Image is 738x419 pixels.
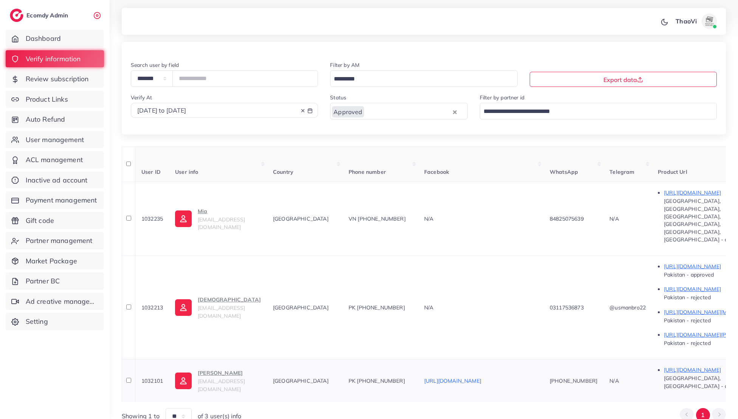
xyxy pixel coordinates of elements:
[26,94,68,104] span: Product Links
[6,212,104,229] a: Gift code
[10,9,23,22] img: logo
[349,215,406,222] span: VN [PHONE_NUMBER]
[131,61,179,69] label: Search user by field
[453,107,457,116] button: Clear Selected
[330,61,360,69] label: Filter by AM
[609,377,619,384] span: N/A
[26,195,97,205] span: Payment management
[550,304,584,311] span: 03117536873
[332,106,364,118] span: Approved
[658,169,687,175] span: Product Url
[609,304,646,311] span: @usmanbro22
[609,215,619,222] span: N/A
[671,14,720,29] a: ThaoViavatar
[175,299,192,316] img: ic-user-info.36bf1079.svg
[330,103,468,119] div: Search for option
[530,72,717,87] button: Export data
[365,106,451,118] input: Search for option
[141,215,163,222] span: 1032235
[141,377,163,384] span: 1032101
[26,175,88,185] span: Inactive ad account
[10,9,70,22] a: logoEcomdy Admin
[26,114,65,124] span: Auto Refund
[6,232,104,249] a: Partner management
[175,210,192,227] img: ic-user-info.36bf1079.svg
[331,73,507,85] input: Search for option
[175,169,198,175] span: User info
[273,215,329,222] span: [GEOGRAPHIC_DATA]
[480,103,717,119] div: Search for option
[664,294,711,301] span: Pakistan - rejected
[603,76,643,83] span: Export data
[198,295,261,304] p: [DEMOGRAPHIC_DATA]
[273,377,329,384] span: [GEOGRAPHIC_DATA]
[137,107,186,114] span: [DATE] to [DATE]
[6,272,104,290] a: Partner BC
[273,169,293,175] span: Country
[26,317,48,326] span: Setting
[330,94,346,101] label: Status
[550,215,584,222] span: 84825075639
[198,305,245,319] span: [EMAIL_ADDRESS][DOMAIN_NAME]
[349,377,405,384] span: PK [PHONE_NUMBER]
[6,172,104,189] a: Inactive ad account
[330,70,517,87] div: Search for option
[481,106,707,118] input: Search for option
[6,111,104,128] a: Auto Refund
[26,216,54,226] span: Gift code
[26,12,70,19] h2: Ecomdy Admin
[175,373,192,389] img: ic-user-info.36bf1079.svg
[273,304,329,311] span: [GEOGRAPHIC_DATA]
[6,252,104,270] a: Market Package
[141,169,161,175] span: User ID
[26,236,93,246] span: Partner management
[6,131,104,148] a: User management
[6,151,104,169] a: ACL management
[664,271,714,278] span: Pakistan - approved
[6,50,104,68] a: Verify information
[26,155,83,165] span: ACL management
[175,295,261,320] a: [DEMOGRAPHIC_DATA][EMAIL_ADDRESS][DOMAIN_NAME]
[26,34,61,43] span: Dashboard
[6,293,104,310] a: Ad creative management
[550,169,578,175] span: WhatsApp
[26,135,84,145] span: User management
[6,313,104,330] a: Setting
[6,70,104,88] a: Review subscription
[198,216,245,230] span: [EMAIL_ADDRESS][DOMAIN_NAME]
[550,377,597,384] span: [PHONE_NUMBER]
[349,169,386,175] span: Phone number
[6,91,104,108] a: Product Links
[424,304,433,311] span: N/A
[26,54,81,64] span: Verify information
[26,276,60,286] span: Partner BC
[424,377,481,384] a: [URL][DOMAIN_NAME]
[6,30,104,47] a: Dashboard
[26,74,89,84] span: Review subscription
[198,378,245,392] span: [EMAIL_ADDRESS][DOMAIN_NAME]
[480,94,524,101] label: Filter by partner id
[198,368,261,377] p: [PERSON_NAME]
[424,169,449,175] span: Facebook
[175,207,261,231] a: Mia[EMAIL_ADDRESS][DOMAIN_NAME]
[6,192,104,209] a: Payment management
[702,14,717,29] img: avatar
[664,317,711,324] span: Pakistan - rejected
[664,340,711,346] span: Pakistan - rejected
[676,17,697,26] p: ThaoVi
[175,368,261,393] a: [PERSON_NAME][EMAIL_ADDRESS][DOMAIN_NAME]
[141,304,163,311] span: 1032213
[349,304,405,311] span: PK [PHONE_NUMBER]
[424,215,433,222] span: N/A
[198,207,261,216] p: Mia
[26,297,98,306] span: Ad creative management
[26,256,77,266] span: Market Package
[609,169,634,175] span: Telegram
[131,94,152,101] label: Verify At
